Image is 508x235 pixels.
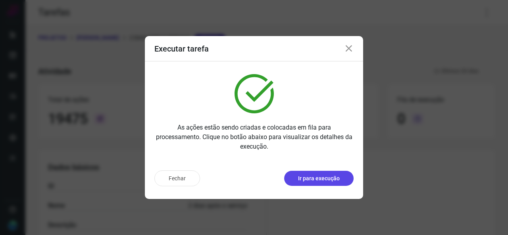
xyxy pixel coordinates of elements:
p: Ir para execução [298,174,340,183]
button: Ir para execução [284,171,354,186]
p: As ações estão sendo criadas e colocadas em fila para processamento. Clique no botão abaixo para ... [154,123,354,151]
h3: Executar tarefa [154,44,209,53]
button: Fechar [154,170,200,186]
img: verified.svg [235,74,274,113]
